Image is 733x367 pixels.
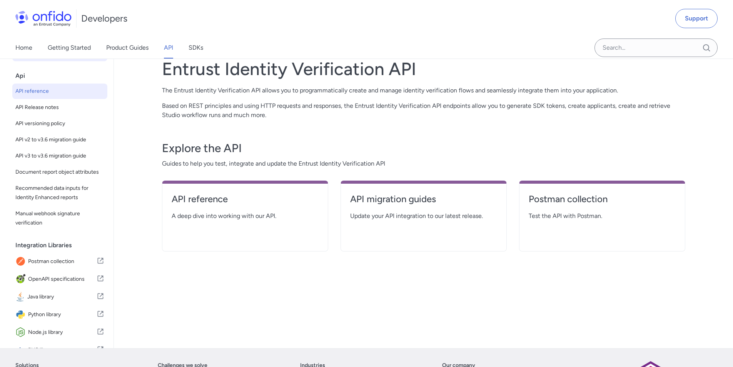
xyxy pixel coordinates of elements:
[12,324,107,341] a: IconNode.js libraryNode.js library
[15,256,28,267] img: IconPostman collection
[15,11,72,26] img: Onfido Logo
[529,193,676,205] h4: Postman collection
[27,292,97,302] span: Java library
[350,193,497,211] a: API migration guides
[15,184,104,202] span: Recommended data inputs for Identity Enhanced reports
[15,327,28,338] img: IconNode.js library
[15,238,110,253] div: Integration Libraries
[28,274,97,285] span: OpenAPI specifications
[15,274,28,285] img: IconOpenAPI specifications
[28,327,97,338] span: Node.js library
[15,87,104,96] span: API reference
[350,193,497,205] h4: API migration guides
[162,101,685,120] p: Based on REST principles and using HTTP requests and responses, the Entrust Identity Verification...
[162,86,685,95] p: The Entrust Identity Verification API allows you to programmatically create and manage identity v...
[15,135,104,144] span: API v2 to v3.6 migration guide
[529,193,676,211] a: Postman collection
[162,159,685,168] span: Guides to help you test, integrate and update the Entrust Identity Verification API
[15,209,104,228] span: Manual webhook signature verification
[594,39,718,57] input: Onfido search input field
[28,309,97,320] span: Python library
[15,151,104,161] span: API v3 to v3.6 migration guide
[189,37,203,59] a: SDKs
[15,37,32,59] a: Home
[28,345,97,355] span: PHP library
[12,116,107,131] a: API versioning policy
[12,181,107,205] a: Recommended data inputs for Identity Enhanced reports
[106,37,149,59] a: Product Guides
[15,309,28,320] img: IconPython library
[12,100,107,115] a: API Release notes
[162,58,685,80] h1: Entrust Identity Verification API
[12,132,107,147] a: API v2 to v3.6 migration guide
[48,37,91,59] a: Getting Started
[12,164,107,180] a: Document report object attributes
[15,68,110,84] div: Api
[15,345,28,355] img: IconPHP library
[12,342,107,359] a: IconPHP libraryPHP library
[12,271,107,288] a: IconOpenAPI specificationsOpenAPI specifications
[529,211,676,221] span: Test the API with Postman.
[12,253,107,270] a: IconPostman collectionPostman collection
[12,288,107,305] a: IconJava libraryJava library
[81,12,127,25] h1: Developers
[12,306,107,323] a: IconPython libraryPython library
[675,9,718,28] a: Support
[12,84,107,99] a: API reference
[172,193,319,205] h4: API reference
[350,211,497,221] span: Update your API integration to our latest release.
[28,256,97,267] span: Postman collection
[15,119,104,128] span: API versioning policy
[15,168,104,177] span: Document report object attributes
[15,103,104,112] span: API Release notes
[12,148,107,164] a: API v3 to v3.6 migration guide
[172,193,319,211] a: API reference
[162,141,685,156] h3: Explore the API
[12,206,107,231] a: Manual webhook signature verification
[172,211,319,221] span: A deep dive into working with our API.
[164,37,173,59] a: API
[15,292,27,302] img: IconJava library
